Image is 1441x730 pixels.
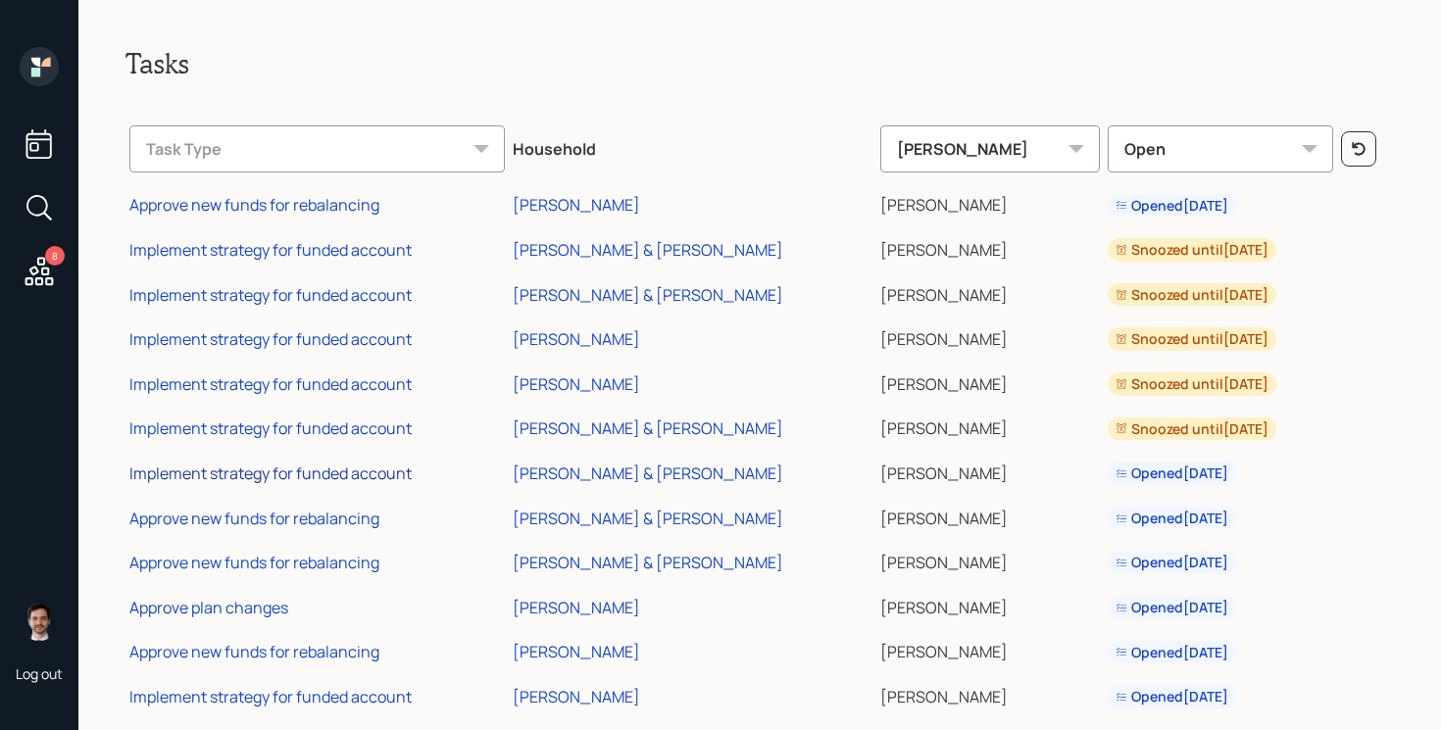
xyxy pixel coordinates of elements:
[876,314,1104,359] td: [PERSON_NAME]
[1116,643,1228,662] div: Opened [DATE]
[1116,329,1268,349] div: Snoozed until [DATE]
[1116,598,1228,617] div: Opened [DATE]
[513,417,783,439] div: [PERSON_NAME] & [PERSON_NAME]
[129,462,412,484] div: Implement strategy for funded account
[876,671,1104,716] td: [PERSON_NAME]
[20,602,59,641] img: jonah-coleman-headshot.png
[129,597,288,618] div: Approve plan changes
[876,582,1104,627] td: [PERSON_NAME]
[129,284,412,306] div: Implement strategy for funded account
[876,359,1104,404] td: [PERSON_NAME]
[129,686,412,707] div: Implement strategy for funded account
[513,328,640,350] div: [PERSON_NAME]
[876,224,1104,269] td: [PERSON_NAME]
[513,686,640,707] div: [PERSON_NAME]
[129,194,379,216] div: Approve new funds for rebalancing
[129,417,412,439] div: Implement strategy for funded account
[1116,285,1268,305] div: Snoozed until [DATE]
[1116,419,1268,439] div: Snoozed until [DATE]
[1116,687,1228,706] div: Opened [DATE]
[513,373,640,395] div: [PERSON_NAME]
[1108,125,1333,172] div: Open
[513,508,783,529] div: [PERSON_NAME] & [PERSON_NAME]
[880,125,1100,172] div: [PERSON_NAME]
[513,597,640,618] div: [PERSON_NAME]
[876,404,1104,449] td: [PERSON_NAME]
[513,462,783,484] div: [PERSON_NAME] & [PERSON_NAME]
[1116,240,1268,260] div: Snoozed until [DATE]
[513,284,783,306] div: [PERSON_NAME] & [PERSON_NAME]
[16,664,63,683] div: Log out
[1116,553,1228,572] div: Opened [DATE]
[1116,196,1228,216] div: Opened [DATE]
[513,641,640,662] div: [PERSON_NAME]
[129,328,412,350] div: Implement strategy for funded account
[1116,463,1228,483] div: Opened [DATE]
[129,125,505,172] div: Task Type
[129,239,412,261] div: Implement strategy for funded account
[129,373,412,395] div: Implement strategy for funded account
[129,552,379,573] div: Approve new funds for rebalancing
[876,269,1104,315] td: [PERSON_NAME]
[1116,374,1268,394] div: Snoozed until [DATE]
[45,246,65,266] div: 8
[513,552,783,573] div: [PERSON_NAME] & [PERSON_NAME]
[129,641,379,662] div: Approve new funds for rebalancing
[876,180,1104,225] td: [PERSON_NAME]
[876,627,1104,672] td: [PERSON_NAME]
[876,448,1104,493] td: [PERSON_NAME]
[125,47,1394,80] h2: Tasks
[509,112,876,180] th: Household
[876,537,1104,582] td: [PERSON_NAME]
[129,508,379,529] div: Approve new funds for rebalancing
[876,493,1104,538] td: [PERSON_NAME]
[513,239,783,261] div: [PERSON_NAME] & [PERSON_NAME]
[513,194,640,216] div: [PERSON_NAME]
[1116,509,1228,528] div: Opened [DATE]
